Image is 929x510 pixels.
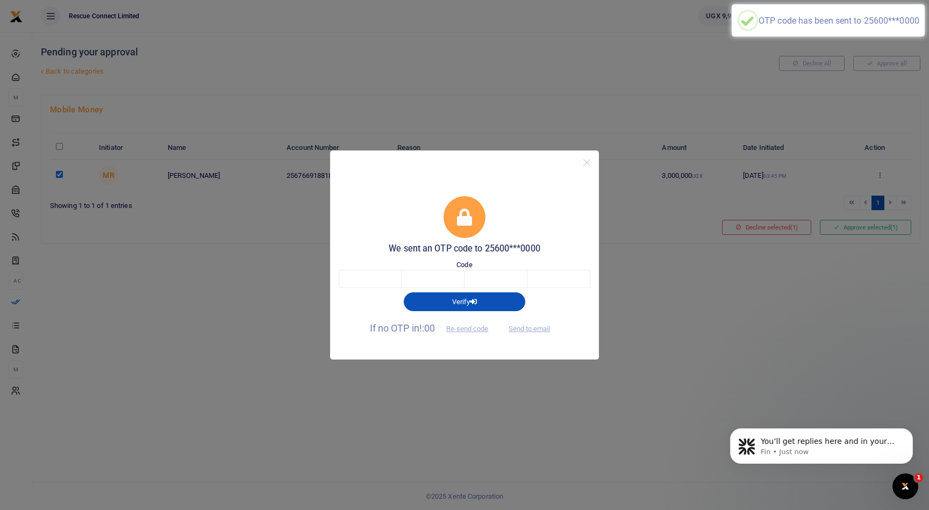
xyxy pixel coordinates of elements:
iframe: Intercom notifications message [714,406,929,481]
label: Code [456,260,472,270]
div: OTP code has been sent to 25600***0000 [759,16,919,26]
button: Close [579,155,595,170]
button: Verify [404,292,525,311]
span: 1 [914,473,923,482]
span: If no OTP in [370,322,498,334]
span: !:00 [419,322,435,334]
h5: We sent an OTP code to 25600***0000 [339,243,590,254]
iframe: Intercom live chat [892,473,918,499]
